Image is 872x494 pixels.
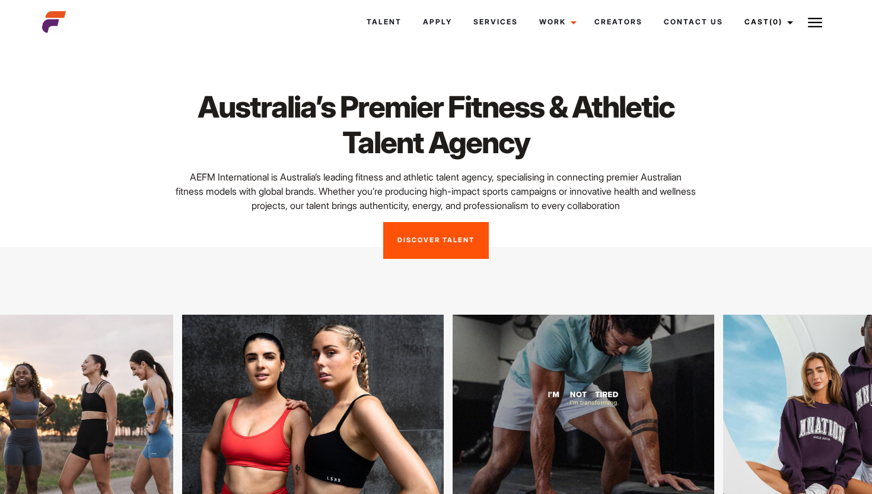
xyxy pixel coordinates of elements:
[356,6,412,38] a: Talent
[383,222,489,259] a: Discover Talent
[412,6,463,38] a: Apply
[529,6,584,38] a: Work
[176,170,696,213] p: AEFM International is Australia’s leading fitness and athletic talent agency, specialising in con...
[653,6,734,38] a: Contact Us
[463,6,529,38] a: Services
[176,89,696,160] h1: Australia’s Premier Fitness & Athletic Talent Agency
[584,6,653,38] a: Creators
[769,17,782,26] span: (0)
[42,10,66,34] img: cropped-aefm-brand-fav-22-square.png
[808,15,822,30] img: Burger icon
[734,6,800,38] a: Cast(0)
